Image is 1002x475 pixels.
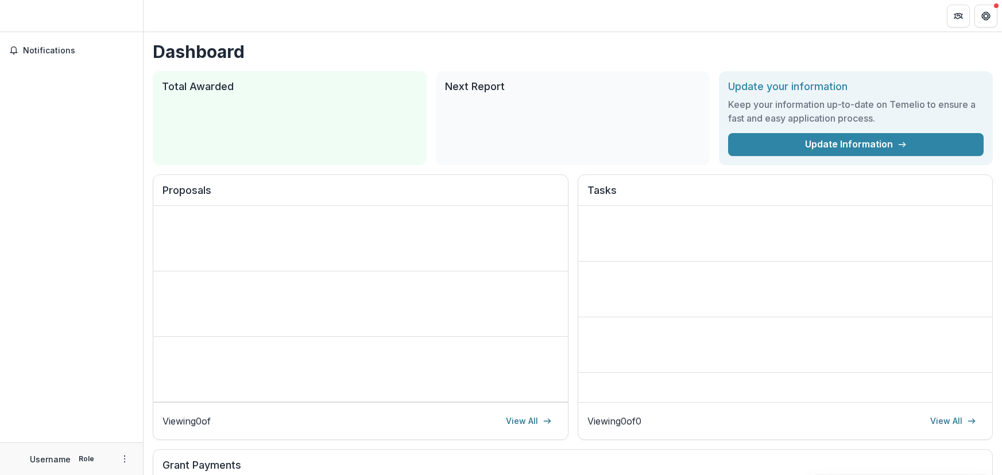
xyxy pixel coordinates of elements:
p: Role [75,454,98,464]
h2: Next Report [445,80,701,93]
h3: Keep your information up-to-date on Temelio to ensure a fast and easy application process. [728,98,984,125]
button: More [118,452,131,466]
a: View All [923,412,983,430]
h1: Dashboard [153,41,993,62]
button: Partners [947,5,970,28]
h2: Proposals [163,184,559,206]
button: Notifications [5,41,138,60]
h2: Update your information [728,80,984,93]
a: Update Information [728,133,984,156]
h2: Total Awarded [162,80,417,93]
p: Username [30,453,71,465]
p: Viewing 0 of [163,414,211,428]
span: Notifications [23,46,134,56]
p: Viewing 0 of 0 [587,414,641,428]
h2: Tasks [587,184,984,206]
a: View All [499,412,559,430]
button: Get Help [974,5,997,28]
